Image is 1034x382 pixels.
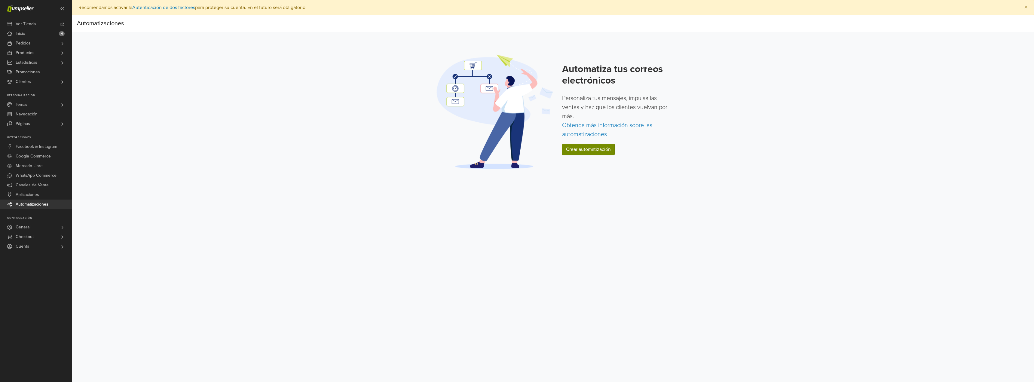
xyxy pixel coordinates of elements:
span: Automatizaciones [16,200,48,209]
span: Estadísticas [16,58,37,67]
span: Google Commerce [16,151,51,161]
span: Promociones [16,67,40,77]
span: Clientes [16,77,31,87]
p: Integraciones [7,136,72,139]
p: Personalización [7,94,72,97]
span: WhatsApp Commerce [16,171,57,180]
span: Cuenta [16,242,29,251]
span: Canales de Venta [16,180,48,190]
h2: Automatiza tus correos electrónicos [562,63,672,87]
span: Temas [16,100,27,109]
span: 4 [59,31,65,36]
span: Pedidos [16,38,31,48]
img: Automation [435,54,555,170]
span: Inicio [16,29,25,38]
span: Productos [16,48,35,58]
a: Obtenga más información sobre las automatizaciones [562,122,652,138]
span: General [16,222,30,232]
span: Ver Tienda [16,19,36,29]
a: Crear automatización [562,144,615,155]
div: Automatizaciones [77,17,124,29]
span: × [1024,3,1028,12]
span: Navegación [16,109,38,119]
p: Personaliza tus mensajes, impulsa las ventas y haz que los clientes vuelvan por más. [562,94,672,139]
span: Facebook & Instagram [16,142,57,151]
span: Páginas [16,119,30,129]
span: Checkout [16,232,34,242]
p: Configuración [7,216,72,220]
a: Autenticación de dos factores [132,5,195,11]
span: Aplicaciones [16,190,39,200]
span: Mercado Libre [16,161,43,171]
button: Close [1018,0,1034,15]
